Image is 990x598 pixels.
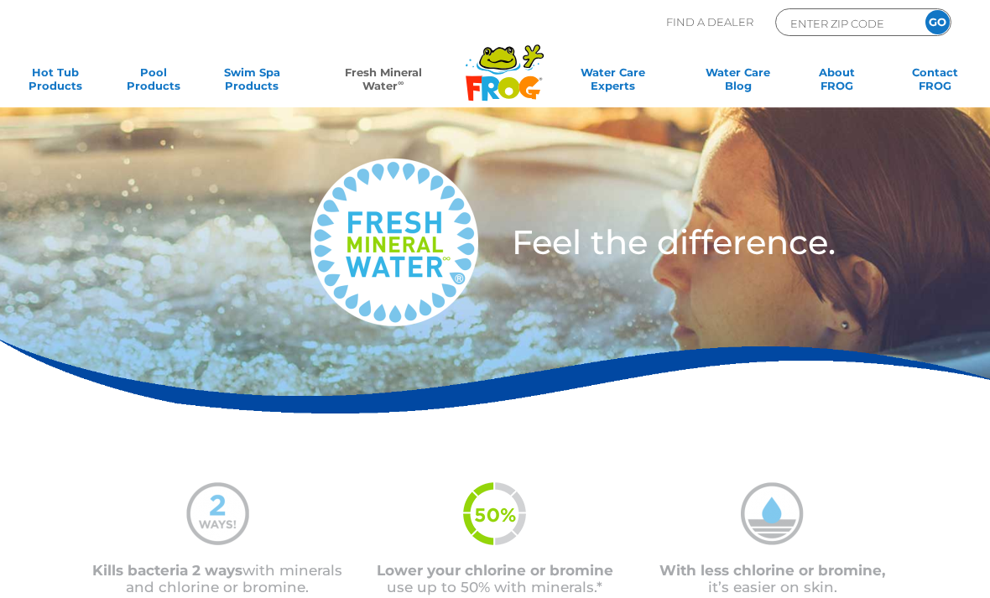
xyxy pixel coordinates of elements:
[398,78,404,87] sup: ∞
[512,226,908,259] h3: Feel the difference.
[666,8,753,36] p: Find A Dealer
[897,65,973,99] a: ContactFROG
[799,65,875,99] a: AboutFROG
[186,482,249,545] img: mineral-water-2-ways
[633,562,911,595] p: it’s easier on skin.
[310,159,478,326] img: fresh-mineral-water-logo-medium
[92,562,242,579] span: Kills bacteria 2 ways
[925,10,950,34] input: GO
[17,65,93,99] a: Hot TubProducts
[377,562,613,579] span: Lower your chlorine or bromine
[700,65,776,99] a: Water CareBlog
[357,562,634,595] p: use up to 50% with minerals.*
[79,562,357,595] p: with minerals and chlorine or bromine.
[115,65,191,99] a: PoolProducts
[659,562,885,579] span: With less chlorine or bromine,
[548,65,678,99] a: Water CareExperts
[789,13,902,33] input: Zip Code Form
[214,65,290,99] a: Swim SpaProducts
[741,482,804,545] img: mineral-water-less-chlorine
[312,65,455,99] a: Fresh MineralWater∞
[463,482,526,545] img: fmw-50percent-icon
